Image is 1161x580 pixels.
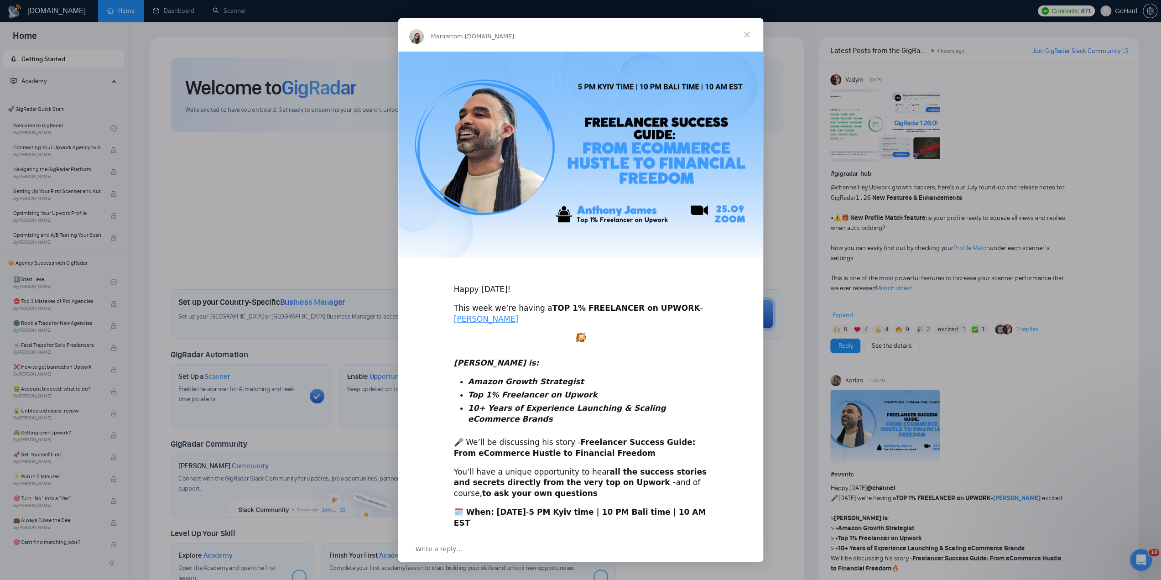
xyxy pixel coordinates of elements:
i: Amazon Growth Strategist [468,377,584,386]
img: Profile image for Mariia [409,29,424,44]
div: - [454,507,708,529]
span: from [DOMAIN_NAME] [449,33,514,40]
img: :excited: [576,332,586,342]
b: 🗓️ When: [454,507,494,517]
b: [DATE] [496,507,526,517]
span: Write a reply… [416,543,463,555]
div: Open conversation and reply [398,536,763,562]
span: Close [730,18,763,51]
b: to ask your own questions [482,489,598,498]
i: Top 1% Freelancer on Upwork [468,390,598,399]
span: Mariia [431,33,449,40]
div: This week we’re having a - [454,303,708,325]
a: [PERSON_NAME] [454,314,518,324]
i: [PERSON_NAME] is: [454,358,539,367]
b: Freelancer Success Guide: From eCommerce Hustle to Financial Freedom [454,438,696,458]
b: TOP 1% FREELANCER on UPWORK [552,303,700,313]
i: 10+ Years of Experience Launching & Scaling eCommerce Brands [468,403,666,423]
div: You’ll have a unique opportunity to hear and of course, [454,467,708,499]
b: 5 PM Kyiv time | 10 PM Bali time | 10 AM EST [454,507,706,528]
div: Happy [DATE]! [454,273,708,295]
div: 🎤 We’ll be discussing his story - [454,437,708,459]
